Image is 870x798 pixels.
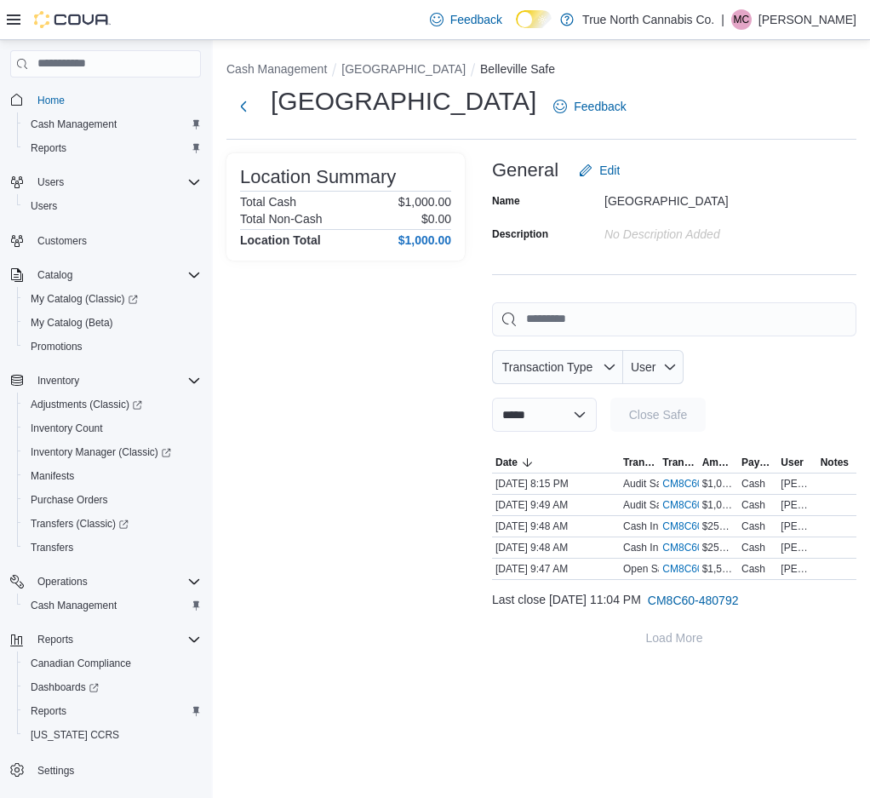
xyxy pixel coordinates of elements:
[610,398,706,432] button: Close Safe
[623,477,670,491] p: Audit Safe
[662,541,753,554] a: CM8C60-480884External link
[37,633,73,646] span: Reports
[3,628,208,652] button: Reports
[547,89,632,123] a: Feedback
[781,477,813,491] span: [PERSON_NAME]
[31,231,94,251] a: Customers
[492,452,620,473] button: Date
[17,536,208,560] button: Transfers
[341,62,466,76] button: [GEOGRAPHIC_DATA]
[623,350,684,384] button: User
[240,212,323,226] h6: Total Non-Cash
[17,652,208,675] button: Canadian Compliance
[31,704,66,718] span: Reports
[31,571,201,592] span: Operations
[492,302,856,336] input: This is a search bar. As you type, the results lower in the page will automatically filter.
[24,313,120,333] a: My Catalog (Beta)
[31,316,113,330] span: My Catalog (Beta)
[662,456,695,469] span: Transaction #
[17,723,208,747] button: [US_STATE] CCRS
[31,759,201,780] span: Settings
[31,230,201,251] span: Customers
[821,456,849,469] span: Notes
[31,118,117,131] span: Cash Management
[31,340,83,353] span: Promotions
[702,541,735,554] span: $250.00
[31,657,131,670] span: Canadian Compliance
[492,194,520,208] label: Name
[31,629,201,650] span: Reports
[24,725,126,745] a: [US_STATE] CCRS
[24,725,201,745] span: Washington CCRS
[741,562,765,576] div: Cash
[240,195,296,209] h6: Total Cash
[398,233,451,247] h4: $1,000.00
[646,629,703,646] span: Load More
[31,599,117,612] span: Cash Management
[37,575,88,588] span: Operations
[17,311,208,335] button: My Catalog (Beta)
[37,268,72,282] span: Catalog
[24,394,201,415] span: Adjustments (Classic)
[599,162,620,179] span: Edit
[37,94,65,107] span: Home
[24,537,201,558] span: Transfers
[31,370,201,391] span: Inventory
[662,520,753,533] a: CM8C60-480886External link
[24,677,106,698] a: Dashboards
[492,474,620,494] div: [DATE] 8:15 PM
[31,571,94,592] button: Operations
[423,3,509,37] a: Feedback
[24,514,135,534] a: Transfers (Classic)
[31,90,72,111] a: Home
[31,265,79,285] button: Catalog
[17,464,208,488] button: Manifests
[17,194,208,218] button: Users
[3,170,208,194] button: Users
[226,60,856,81] nav: An example of EuiBreadcrumbs
[24,138,73,158] a: Reports
[631,360,656,374] span: User
[31,292,138,306] span: My Catalog (Classic)
[17,512,208,536] a: Transfers (Classic)
[24,289,145,309] a: My Catalog (Classic)
[502,360,593,374] span: Transaction Type
[648,592,739,609] span: CM8C60-480792
[37,175,64,189] span: Users
[24,490,201,510] span: Purchase Orders
[777,452,816,473] button: User
[31,469,74,483] span: Manifests
[24,418,201,439] span: Inventory Count
[17,393,208,416] a: Adjustments (Classic)
[31,517,129,531] span: Transfers (Classic)
[702,456,735,469] span: Amount
[37,764,74,778] span: Settings
[662,498,753,512] a: CM8C60-480889External link
[24,653,201,674] span: Canadian Compliance
[17,287,208,311] a: My Catalog (Classic)
[3,369,208,393] button: Inventory
[572,153,627,187] button: Edit
[24,537,80,558] a: Transfers
[17,699,208,723] button: Reports
[31,172,71,192] button: Users
[492,495,620,515] div: [DATE] 9:49 AM
[31,398,142,411] span: Adjustments (Classic)
[24,114,123,135] a: Cash Management
[24,196,64,216] a: Users
[516,10,552,28] input: Dark Mode
[31,445,171,459] span: Inventory Manager (Classic)
[623,541,786,554] p: Cash In To Drawer (Drawer 1 (Left))
[516,28,517,29] span: Dark Mode
[662,562,753,576] a: CM8C60-480881External link
[10,81,201,791] nav: Complex example
[31,265,201,285] span: Catalog
[31,370,86,391] button: Inventory
[492,559,620,579] div: [DATE] 9:47 AM
[17,136,208,160] button: Reports
[492,537,620,558] div: [DATE] 9:48 AM
[699,452,738,473] button: Amount
[741,520,765,533] div: Cash
[582,9,714,30] p: True North Cannabis Co.
[623,520,793,533] p: Cash In To Drawer (Drawer 2 (Right))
